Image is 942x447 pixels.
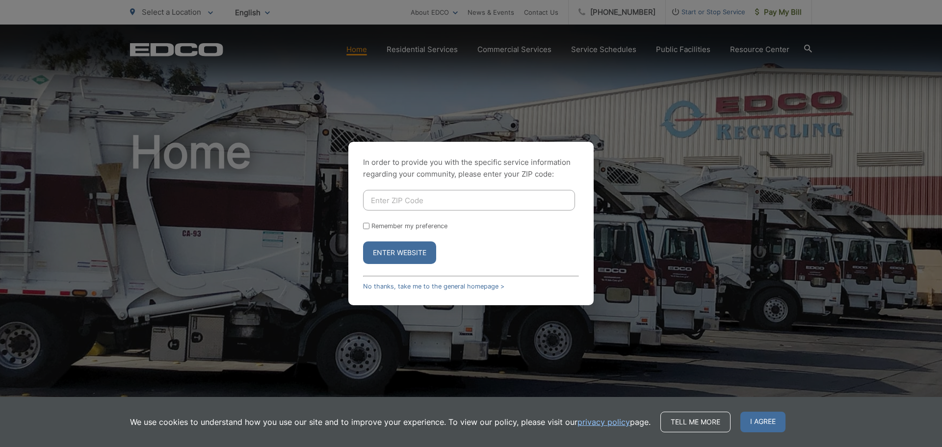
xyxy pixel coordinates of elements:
[363,190,575,210] input: Enter ZIP Code
[740,412,785,432] span: I agree
[363,241,436,264] button: Enter Website
[363,283,504,290] a: No thanks, take me to the general homepage >
[371,222,447,230] label: Remember my preference
[577,416,630,428] a: privacy policy
[660,412,731,432] a: Tell me more
[130,416,651,428] p: We use cookies to understand how you use our site and to improve your experience. To view our pol...
[363,157,579,180] p: In order to provide you with the specific service information regarding your community, please en...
